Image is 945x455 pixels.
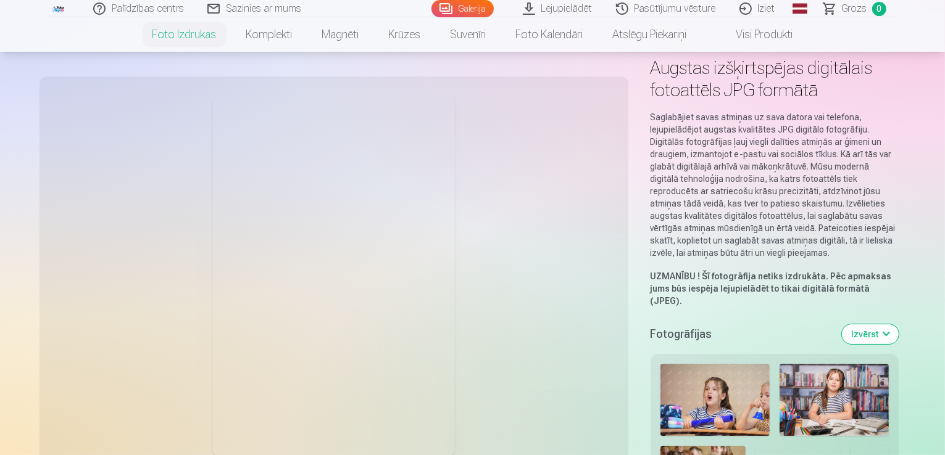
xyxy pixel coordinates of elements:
h5: Fotogrāfijas [651,326,832,343]
span: Grozs [842,1,867,16]
button: Izvērst [842,324,899,344]
strong: Šī fotogrāfija netiks izdrukāta. Pēc apmaksas jums būs iespēja lejupielādēt to tikai digitālā for... [651,271,892,306]
a: Magnēti [307,17,374,52]
img: /fa1 [52,5,65,12]
span: 0 [872,2,886,16]
strong: UZMANĪBU ! [651,271,701,281]
a: Suvenīri [436,17,501,52]
a: Foto kalendāri [501,17,598,52]
a: Atslēgu piekariņi [598,17,702,52]
a: Visi produkti [702,17,808,52]
a: Foto izdrukas [138,17,231,52]
h1: Augstas izšķirtspējas digitālais fotoattēls JPG formātā [651,57,899,101]
a: Krūzes [374,17,436,52]
p: Saglabājiet savas atmiņas uz sava datora vai telefona, lejupielādējot augstas kvalitātes JPG digi... [651,111,899,259]
a: Komplekti [231,17,307,52]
